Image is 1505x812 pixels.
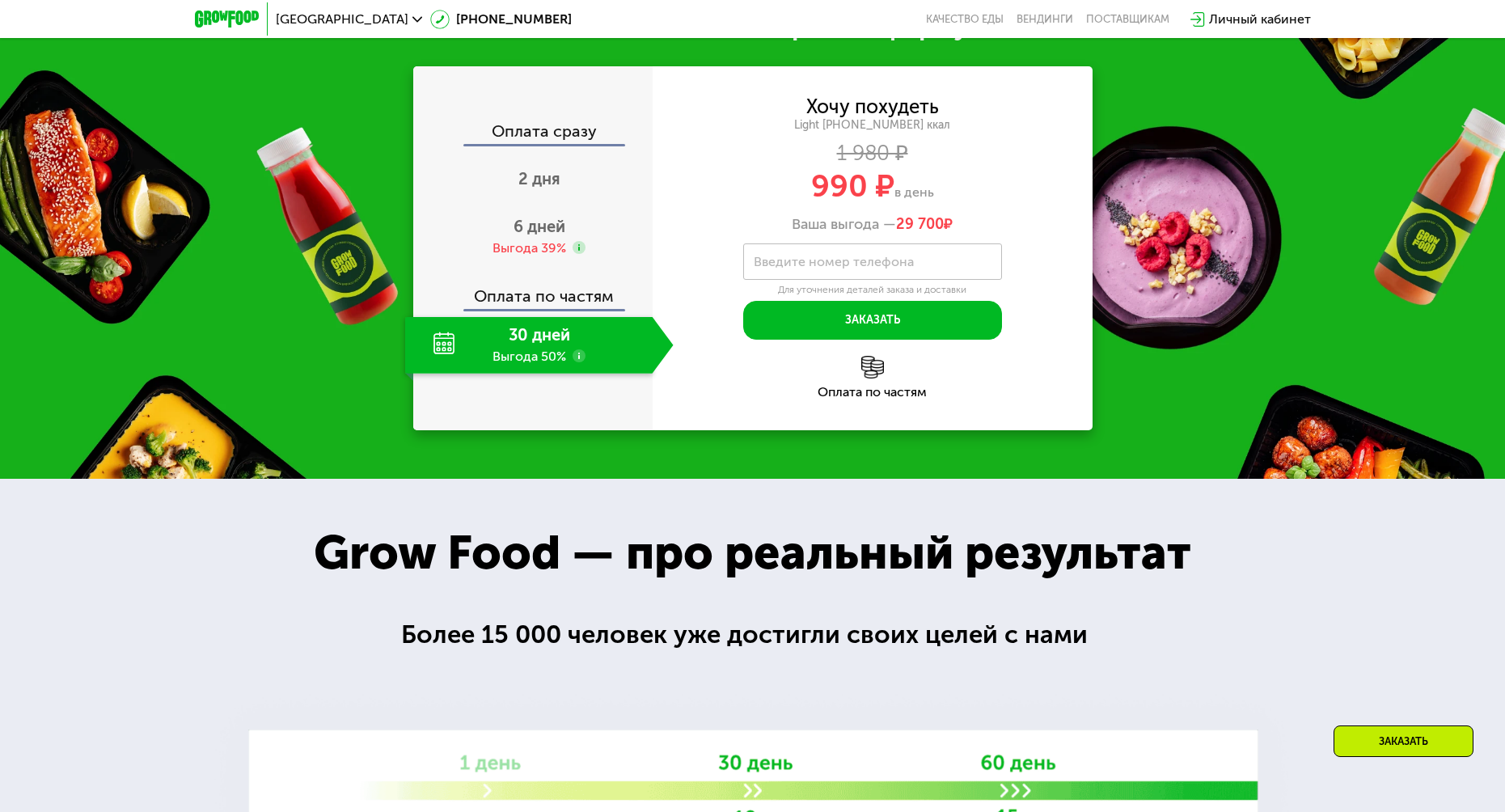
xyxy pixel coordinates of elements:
[278,518,1227,589] div: Grow Food — про реальный результат
[1086,13,1169,26] div: поставщикам
[806,98,939,116] div: Хочу похудеть
[861,356,884,379] img: l6xcnZfty9opOoJh.png
[1209,10,1311,29] div: Личный кабинет
[430,10,572,29] a: [PHONE_NUMBER]
[896,215,944,233] span: 29 700
[653,216,1093,234] div: Ваша выгода —
[743,301,1002,340] button: Заказать
[415,272,653,309] div: Оплата по частям
[514,217,565,236] span: 6 дней
[1334,725,1473,757] div: Заказать
[811,167,894,205] span: 990 ₽
[276,13,408,26] span: [GEOGRAPHIC_DATA]
[653,386,1093,399] div: Оплата по частям
[926,13,1004,26] a: Качество еды
[493,239,566,257] div: Выгода 39%
[754,257,914,266] label: Введите номер телефона
[653,118,1093,133] div: Light [PHONE_NUMBER] ккал
[401,615,1104,654] div: Более 15 000 человек уже достигли своих целей с нами
[743,284,1002,297] div: Для уточнения деталей заказа и доставки
[653,145,1093,163] div: 1 980 ₽
[896,216,953,234] span: ₽
[894,184,934,200] span: в день
[415,123,653,144] div: Оплата сразу
[1017,13,1073,26] a: Вендинги
[518,169,560,188] span: 2 дня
